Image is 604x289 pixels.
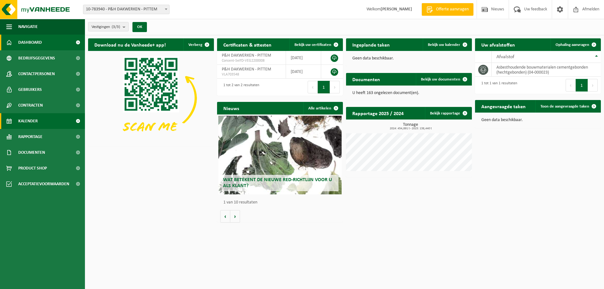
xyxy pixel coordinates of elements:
[18,145,45,160] span: Documenten
[18,97,43,113] span: Contracten
[88,38,172,51] h2: Download nu de Vanheede+ app!
[112,25,120,29] count: (3/3)
[422,3,473,16] a: Offerte aanvragen
[223,177,332,188] span: Wat betekent de nieuwe RED-richtlijn voor u als klant?
[478,78,517,92] div: 1 tot 1 van 1 resultaten
[217,38,278,51] h2: Certificaten & attesten
[475,38,521,51] h2: Uw afvalstoffen
[566,79,576,92] button: Previous
[188,43,202,47] span: Verberg
[18,113,38,129] span: Kalender
[18,176,69,192] span: Acceptatievoorwaarden
[423,38,471,51] a: Bekijk uw kalender
[222,67,271,72] span: P&H DAKWERKEN - PITTEM
[220,80,259,94] div: 1 tot 2 van 2 resultaten
[556,43,589,47] span: Ophaling aanvragen
[475,100,532,112] h2: Aangevraagde taken
[18,66,55,82] span: Contactpersonen
[92,22,120,32] span: Vestigingen
[421,77,460,81] span: Bekijk uw documenten
[183,38,213,51] button: Verberg
[18,82,42,97] span: Gebruikers
[492,63,601,77] td: asbesthoudende bouwmaterialen cementgebonden (hechtgebonden) (04-000023)
[434,6,470,13] span: Offerte aanvragen
[88,51,214,145] img: Download de VHEPlus App
[352,91,466,95] p: U heeft 163 ongelezen document(en).
[83,5,169,14] span: 10-783940 - P&H DAKWERKEN - PITTEM
[218,116,342,194] a: Wat betekent de nieuwe RED-richtlijn voor u als klant?
[481,118,595,122] p: Geen data beschikbaar.
[223,200,340,205] p: 1 van 10 resultaten
[286,65,321,79] td: [DATE]
[428,43,460,47] span: Bekijk uw kalender
[349,123,472,130] h3: Tonnage
[381,7,412,12] strong: [PERSON_NAME]
[303,102,342,114] a: Alle artikelen
[416,73,471,86] a: Bekijk uw documenten
[551,38,600,51] a: Ophaling aanvragen
[222,53,271,58] span: P&H DAKWERKEN - PITTEM
[132,22,147,32] button: OK
[308,81,318,93] button: Previous
[349,127,472,130] span: 2024: 454,891 t - 2025: 138,440 t
[425,107,471,119] a: Bekijk rapportage
[286,51,321,65] td: [DATE]
[18,35,42,50] span: Dashboard
[18,129,42,145] span: Rapportage
[496,54,514,59] span: Afvalstof
[222,58,281,63] span: Consent-SelfD-VEG2200008
[535,100,600,113] a: Toon de aangevraagde taken
[220,210,230,223] button: Vorige
[576,79,588,92] button: 1
[346,107,410,119] h2: Rapportage 2025 / 2024
[346,38,396,51] h2: Ingeplande taken
[588,79,598,92] button: Next
[540,104,589,108] span: Toon de aangevraagde taken
[294,43,331,47] span: Bekijk uw certificaten
[83,5,170,14] span: 10-783940 - P&H DAKWERKEN - PITTEM
[217,102,245,114] h2: Nieuws
[18,160,47,176] span: Product Shop
[330,81,340,93] button: Next
[230,210,240,223] button: Volgende
[222,72,281,77] span: VLA703548
[18,19,38,35] span: Navigatie
[318,81,330,93] button: 1
[346,73,386,85] h2: Documenten
[18,50,55,66] span: Bedrijfsgegevens
[352,56,466,61] p: Geen data beschikbaar.
[88,22,129,31] button: Vestigingen(3/3)
[289,38,342,51] a: Bekijk uw certificaten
